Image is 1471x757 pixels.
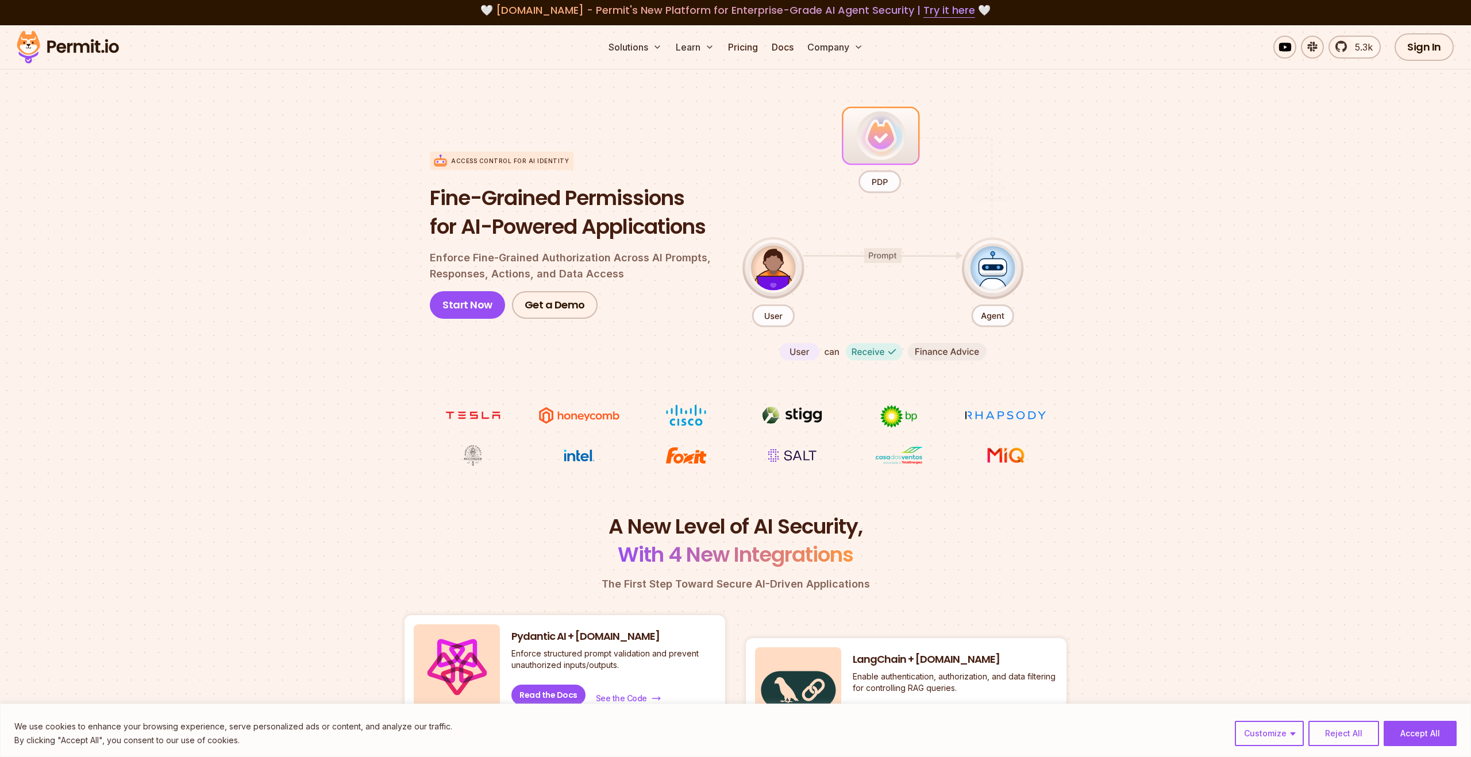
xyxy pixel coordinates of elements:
[604,36,667,59] button: Solutions
[11,28,124,67] img: Permit logo
[595,692,662,705] a: See the Code
[1308,721,1379,746] button: Reject All
[923,3,975,18] a: Try it here
[28,2,1443,18] div: 🤍 🤍
[430,250,724,282] p: Enforce Fine-Grained Authorization Across AI Prompts, Responses, Actions, and Data Access
[962,404,1049,426] img: Rhapsody Health
[618,540,853,569] span: With 4 New Integrations
[749,445,835,466] img: salt
[1395,33,1454,61] a: Sign In
[451,157,569,165] p: Access control for AI Identity
[511,648,716,671] p: Enforce structured prompt validation and prevent unauthorized inputs/outputs.
[853,652,1057,667] h3: LangChain + [DOMAIN_NAME]
[14,720,452,733] p: We use cookies to enhance your browsing experience, serve personalized ads or content, and analyz...
[536,404,622,426] img: Honeycomb
[430,184,724,241] h1: Fine-Grained Permissions for AI-Powered Applications
[511,685,586,705] a: Read the Docs
[511,629,716,644] h3: Pydantic AI + [DOMAIN_NAME]
[14,733,452,747] p: By clicking "Accept All", you consent to our use of cookies.
[512,291,598,319] a: Get a Demo
[430,291,505,319] a: Start Now
[767,36,798,59] a: Docs
[1328,36,1381,59] a: 5.3k
[643,445,729,466] img: Foxit
[966,446,1044,465] img: MIQ
[723,36,763,59] a: Pricing
[853,671,1057,694] p: Enable authentication, authorization, and data filtering for controlling RAG queries.
[1384,721,1457,746] button: Accept All
[856,404,942,428] img: bp
[643,404,729,426] img: Cisco
[749,404,835,426] img: Stigg
[496,3,975,17] span: [DOMAIN_NAME] - Permit's New Platform for Enterprise-Grade AI Agent Security |
[405,576,1066,592] p: The First Step Toward Secure AI-Driven Applications
[856,445,942,466] img: Casa dos Ventos
[430,404,516,426] img: tesla
[1348,40,1373,54] span: 5.3k
[596,693,647,704] span: See the Code
[671,36,719,59] button: Learn
[1235,721,1304,746] button: Customize
[536,445,622,466] img: Intel
[430,445,516,466] img: Maricopa County Recorder\'s Office
[803,36,868,59] button: Company
[405,512,1066,569] h2: A New Level of AI Security,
